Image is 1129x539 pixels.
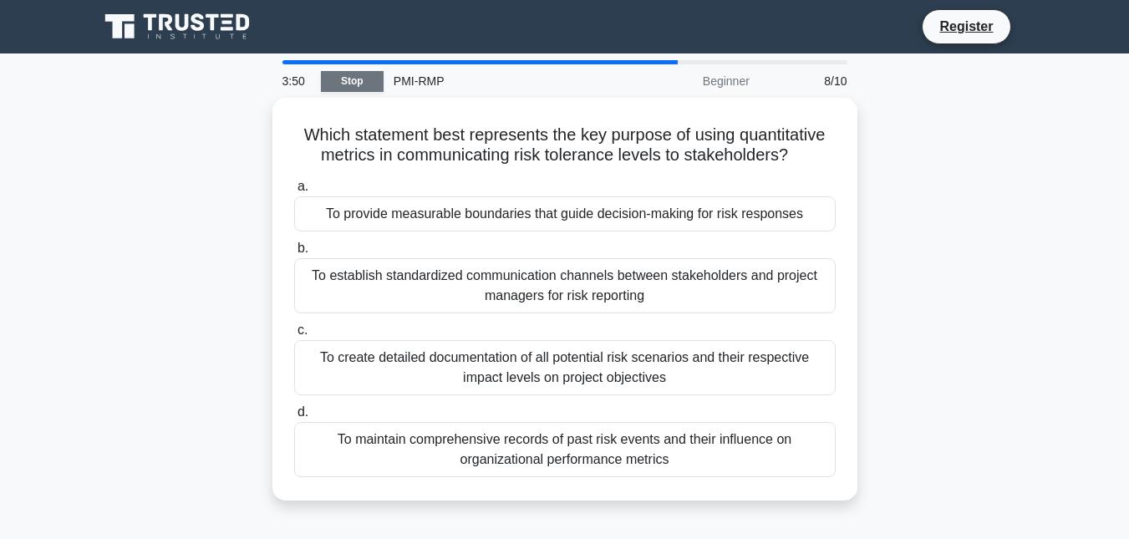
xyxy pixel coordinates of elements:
a: Stop [321,71,384,92]
span: a. [298,179,308,193]
div: 3:50 [272,64,321,98]
div: 8/10 [760,64,857,98]
div: To establish standardized communication channels between stakeholders and project managers for ri... [294,258,836,313]
h5: Which statement best represents the key purpose of using quantitative metrics in communicating ri... [292,125,837,166]
span: c. [298,323,308,337]
span: d. [298,404,308,419]
a: Register [929,16,1003,37]
div: PMI-RMP [384,64,613,98]
span: b. [298,241,308,255]
div: To maintain comprehensive records of past risk events and their influence on organizational perfo... [294,422,836,477]
div: To provide measurable boundaries that guide decision-making for risk responses [294,196,836,231]
div: Beginner [613,64,760,98]
div: To create detailed documentation of all potential risk scenarios and their respective impact leve... [294,340,836,395]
